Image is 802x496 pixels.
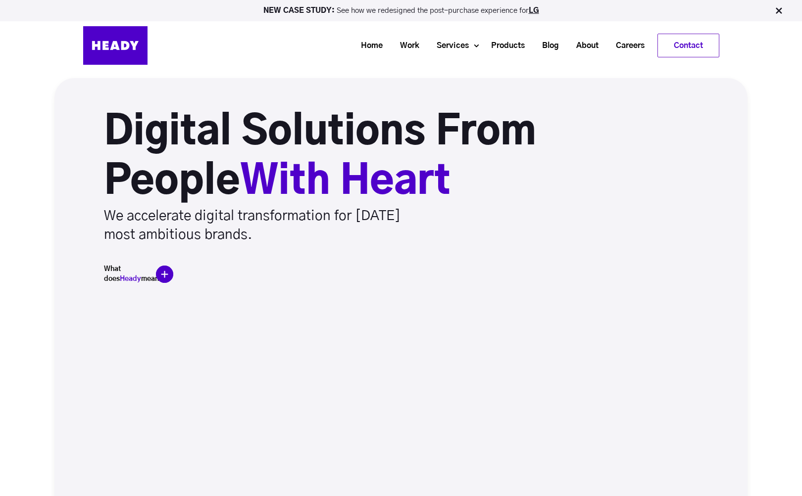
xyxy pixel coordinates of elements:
[774,6,784,16] img: Close Bar
[658,34,719,57] a: Contact
[263,7,337,14] strong: NEW CASE STUDY:
[83,26,148,65] img: Heady_Logo_Web-01 (1)
[104,108,629,207] h1: Digital Solutions From People
[120,275,141,282] span: Heady
[157,34,719,57] div: Navigation Menu
[4,7,798,14] p: See how we redesigned the post-purchase experience for
[564,37,603,55] a: About
[603,37,650,55] a: Careers
[479,37,530,55] a: Products
[349,37,388,55] a: Home
[104,207,429,244] p: We accelerate digital transformation for [DATE] most ambitious brands.
[388,37,424,55] a: Work
[529,7,539,14] a: LG
[240,162,451,202] span: With Heart
[530,37,564,55] a: Blog
[104,264,153,284] h5: What does mean?
[424,37,474,55] a: Services
[156,266,173,283] img: plus-icon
